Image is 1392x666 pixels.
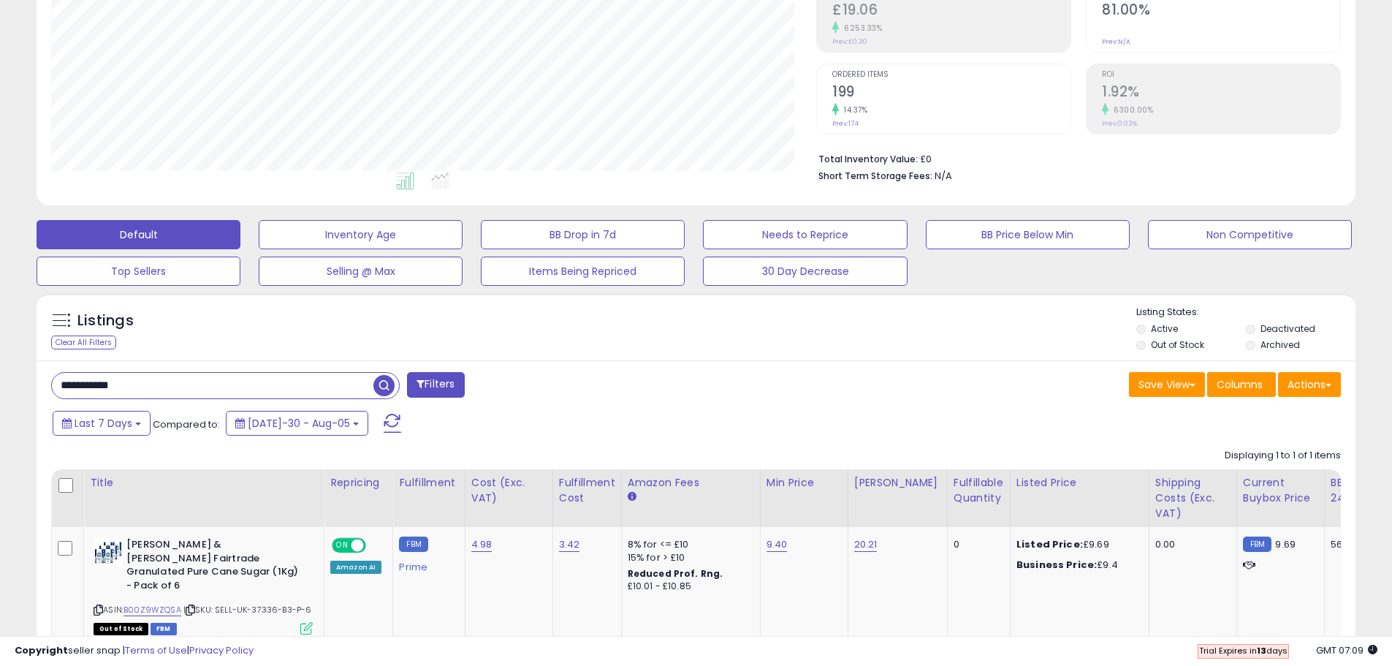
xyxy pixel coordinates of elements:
[1257,645,1266,656] b: 13
[53,411,151,436] button: Last 7 Days
[399,556,453,573] div: Prime
[839,105,867,116] small: 14.37%
[832,37,867,46] small: Prev: £0.30
[954,475,1004,506] div: Fulfillable Quantity
[1316,643,1377,657] span: 2025-08-13 07:09 GMT
[818,153,918,165] b: Total Inventory Value:
[94,538,313,633] div: ASIN:
[153,417,220,431] span: Compared to:
[75,416,132,431] span: Last 7 Days
[1225,449,1341,463] div: Displaying 1 to 1 of 1 items
[51,336,116,349] div: Clear All Filters
[926,220,1130,249] button: BB Price Below Min
[123,604,181,616] a: B00Z9WZQSA
[471,537,492,552] a: 4.98
[125,643,187,657] a: Terms of Use
[818,170,932,182] b: Short Term Storage Fees:
[1016,559,1138,572] div: £9.4
[1331,475,1384,506] div: BB Share 24h.
[1102,1,1340,21] h2: 81.00%
[183,604,312,616] span: | SKU: SELL-UK-37336-B3-P-6
[399,475,458,491] div: Fulfillment
[1129,372,1205,397] button: Save View
[1275,537,1296,551] span: 9.69
[1016,538,1138,551] div: £9.69
[954,538,999,551] div: 0
[1148,220,1352,249] button: Non Competitive
[330,561,381,574] div: Amazon AI
[1102,71,1340,79] span: ROI
[854,475,941,491] div: [PERSON_NAME]
[151,623,177,635] span: FBM
[628,491,636,504] small: Amazon Fees.
[832,83,1070,103] h2: 199
[1102,37,1130,46] small: Prev: N/A
[1102,83,1340,103] h2: 1.92%
[1136,306,1355,319] p: Listing States:
[94,623,148,635] span: All listings that are currently out of stock and unavailable for purchase on Amazon
[37,257,240,286] button: Top Sellers
[259,257,463,286] button: Selling @ Max
[248,416,350,431] span: [DATE]-30 - Aug-05
[559,537,580,552] a: 3.42
[407,372,464,398] button: Filters
[703,220,907,249] button: Needs to Reprice
[1151,322,1178,335] label: Active
[259,220,463,249] button: Inventory Age
[189,643,254,657] a: Privacy Policy
[854,537,878,552] a: 20.21
[832,119,859,128] small: Prev: 174
[1151,338,1204,351] label: Out of Stock
[832,1,1070,21] h2: £19.06
[1199,645,1288,656] span: Trial Expires in days
[1243,537,1271,552] small: FBM
[37,220,240,249] button: Default
[126,538,304,596] b: [PERSON_NAME] & [PERSON_NAME] Fairtrade Granulated Pure Cane Sugar (1Kg) - Pack of 6
[1331,538,1379,551] div: 56%
[628,538,749,551] div: 8% for <= £10
[471,475,547,506] div: Cost (Exc. VAT)
[1278,372,1341,397] button: Actions
[330,475,387,491] div: Repricing
[15,644,254,658] div: seller snap | |
[628,475,754,491] div: Amazon Fees
[481,257,685,286] button: Items Being Repriced
[1102,119,1137,128] small: Prev: 0.03%
[1155,538,1225,551] div: 0.00
[481,220,685,249] button: BB Drop in 7d
[364,540,387,552] span: OFF
[703,257,907,286] button: 30 Day Decrease
[90,475,318,491] div: Title
[1108,105,1153,116] small: 6300.00%
[333,540,351,552] span: ON
[935,169,952,183] span: N/A
[1207,372,1276,397] button: Columns
[1260,322,1315,335] label: Deactivated
[767,537,788,552] a: 9.40
[1016,558,1097,572] b: Business Price:
[839,23,882,34] small: 6253.33%
[628,551,749,564] div: 15% for > £10
[1217,377,1263,392] span: Columns
[628,567,723,580] b: Reduced Prof. Rng.
[628,580,749,593] div: £10.01 - £10.85
[77,311,134,331] h5: Listings
[399,537,427,552] small: FBM
[94,538,123,567] img: 51JtAADNV+L._SL40_.jpg
[832,71,1070,79] span: Ordered Items
[818,149,1330,167] li: £0
[1155,475,1231,521] div: Shipping Costs (Exc. VAT)
[1260,338,1300,351] label: Archived
[226,411,368,436] button: [DATE]-30 - Aug-05
[1243,475,1318,506] div: Current Buybox Price
[15,643,68,657] strong: Copyright
[559,475,615,506] div: Fulfillment Cost
[767,475,842,491] div: Min Price
[1016,537,1083,551] b: Listed Price:
[1016,475,1143,491] div: Listed Price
